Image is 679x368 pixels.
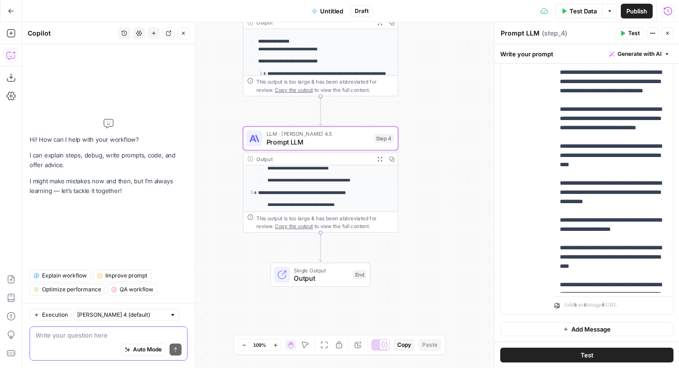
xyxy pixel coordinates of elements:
div: This output is too large & has been abbreviated for review. to view the full content. [256,214,394,230]
span: Generate with AI [618,50,661,58]
button: Add Message [500,322,673,336]
span: Untitled [320,6,343,16]
span: 109% [253,341,266,349]
span: Improve prompt [105,271,147,280]
span: Add Message [571,325,611,334]
div: End [353,270,366,279]
div: This output is too large & has been abbreviated for review. to view the full content. [256,78,394,94]
p: I can explain steps, debug, write prompts, code, and offer advice. [30,151,188,170]
div: Output [256,18,370,26]
span: Prompt LLM [267,137,370,147]
span: QA workflow [120,285,153,294]
button: Auto Mode [121,344,166,356]
button: Untitled [306,4,349,18]
div: Copilot [28,29,115,38]
g: Edge from step_5 to step_4 [319,97,322,126]
span: Output [294,273,349,284]
span: Optimize performance [42,285,101,294]
g: Edge from step_4 to end [319,233,322,262]
div: Write your prompt [495,44,679,63]
button: Generate with AI [606,48,673,60]
textarea: Prompt LLM [501,29,540,38]
span: Copy the output [275,87,313,93]
button: Optimize performance [30,284,105,296]
button: Test [500,348,673,362]
span: Test [581,350,594,360]
span: Test [628,29,640,37]
button: Execution [30,309,72,321]
span: Single Output [294,266,349,274]
span: Execution [42,311,68,319]
div: Single OutputOutputEnd [243,263,398,287]
p: Hi! How can I help with your workflow? [30,135,188,145]
button: Paste [418,339,441,351]
button: Improve prompt [93,270,152,282]
button: QA workflow [107,284,158,296]
span: Paste [422,341,437,349]
button: Copy [394,339,415,351]
div: Output [256,155,370,163]
span: Copy [397,341,411,349]
span: Copy the output [275,223,313,229]
button: Explain workflow [30,270,91,282]
span: Draft [355,7,369,15]
p: I might make mistakes now and then, but I’m always learning — let’s tackle it together! [30,176,188,196]
button: Test Data [555,4,602,18]
input: Claude Sonnet 4 (default) [77,310,166,320]
button: Test [616,27,644,39]
span: Test Data [570,6,597,16]
span: Auto Mode [133,345,162,354]
div: Step 4 [374,134,394,143]
span: Explain workflow [42,271,87,280]
span: Publish [626,6,647,16]
span: ( step_4 ) [542,29,567,38]
button: Publish [621,4,653,18]
span: LLM · [PERSON_NAME] 4.5 [267,130,370,138]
